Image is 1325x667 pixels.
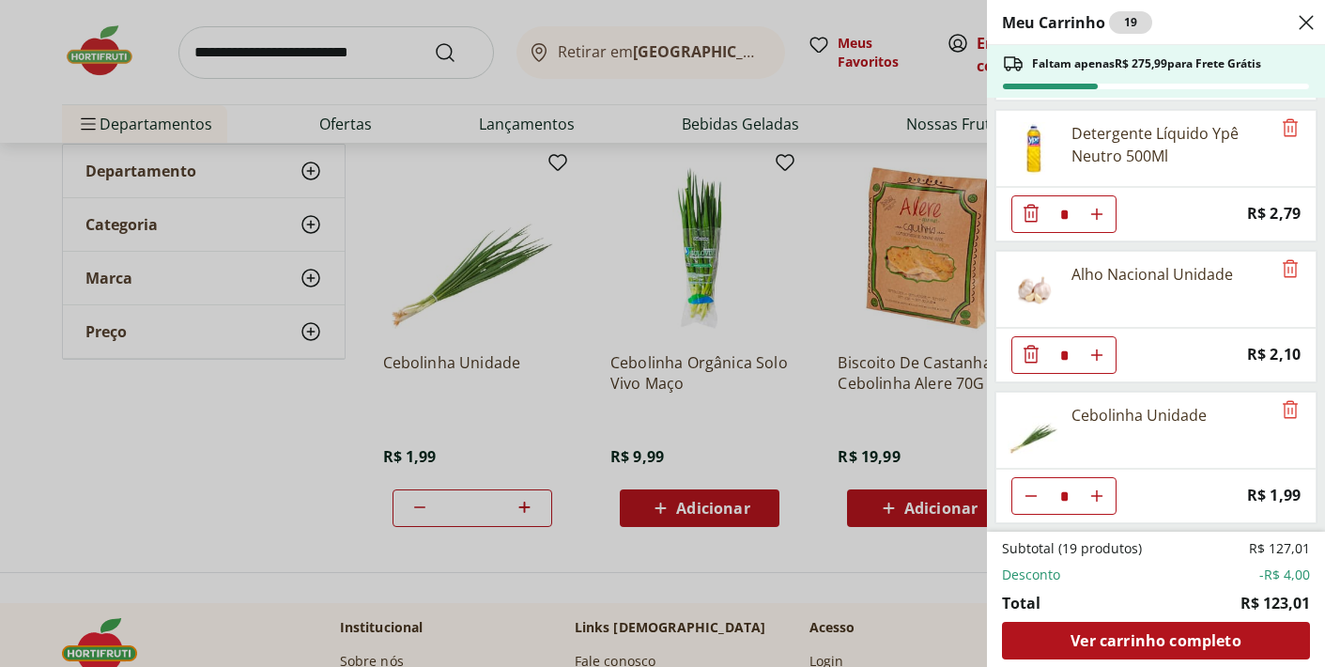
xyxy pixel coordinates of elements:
div: Cebolinha Unidade [1071,404,1207,427]
a: Ver carrinho completo [1002,622,1310,659]
input: Quantidade Atual [1050,337,1078,373]
button: Aumentar Quantidade [1078,336,1116,374]
img: Principal [1008,122,1060,175]
button: Diminuir Quantidade [1012,195,1050,233]
span: Ver carrinho completo [1071,633,1240,648]
span: Faltam apenas R$ 275,99 para Frete Grátis [1032,56,1261,71]
div: Alho Nacional Unidade [1071,263,1233,286]
span: R$ 123,01 [1240,592,1310,614]
h2: Meu Carrinho [1002,11,1152,34]
span: R$ 127,01 [1249,539,1310,558]
input: Quantidade Atual [1050,478,1078,514]
span: Desconto [1002,566,1060,584]
button: Aumentar Quantidade [1078,477,1116,515]
span: -R$ 4,00 [1259,566,1310,584]
span: Total [1002,592,1040,614]
span: R$ 2,79 [1247,201,1301,226]
span: R$ 1,99 [1247,483,1301,508]
div: 19 [1109,11,1152,34]
span: Subtotal (19 produtos) [1002,539,1142,558]
button: Diminuir Quantidade [1012,336,1050,374]
button: Remove [1279,399,1302,422]
span: R$ 2,10 [1247,342,1301,367]
button: Aumentar Quantidade [1078,195,1116,233]
div: Detergente Líquido Ypê Neutro 500Ml [1071,122,1271,167]
img: Principal [1008,263,1060,316]
button: Remove [1279,117,1302,140]
img: Cebolinha Unidade [1008,404,1060,457]
button: Remove [1279,258,1302,281]
button: Diminuir Quantidade [1012,477,1050,515]
input: Quantidade Atual [1050,196,1078,232]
